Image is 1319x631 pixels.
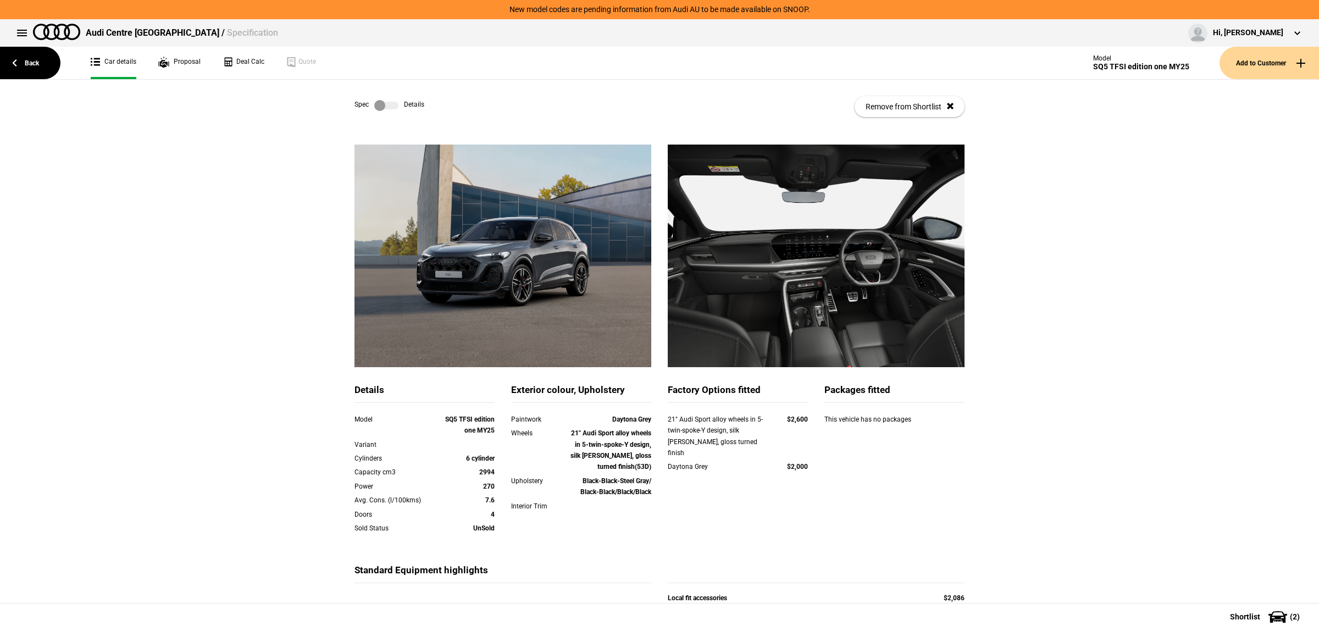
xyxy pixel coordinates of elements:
[485,496,495,504] strong: 7.6
[1290,613,1300,621] span: ( 2 )
[511,384,651,403] div: Exterior colour, Upholstery
[824,384,965,403] div: Packages fitted
[354,439,439,450] div: Variant
[1230,613,1260,621] span: Shortlist
[824,414,965,436] div: This vehicle has no packages
[91,47,136,79] a: Car details
[354,384,495,403] div: Details
[1093,62,1189,71] div: SQ5 TFSI edition one MY25
[158,47,201,79] a: Proposal
[466,455,495,462] strong: 6 cylinder
[612,416,651,423] strong: Daytona Grey
[1220,47,1319,79] button: Add to Customer
[668,594,727,602] strong: Local fit accessories
[86,27,278,39] div: Audi Centre [GEOGRAPHIC_DATA] /
[354,509,439,520] div: Doors
[491,511,495,518] strong: 4
[223,47,264,79] a: Deal Calc
[511,475,567,486] div: Upholstery
[354,523,439,534] div: Sold Status
[668,461,766,472] div: Daytona Grey
[227,27,278,38] span: Specification
[1093,54,1189,62] div: Model
[580,477,651,496] strong: Black-Black-Steel Gray/ Black-Black/Black/Black
[354,467,439,478] div: Capacity cm3
[1213,27,1283,38] div: Hi, [PERSON_NAME]
[511,414,567,425] div: Paintwork
[445,416,495,434] strong: SQ5 TFSI edition one MY25
[354,414,439,425] div: Model
[479,468,495,476] strong: 2994
[1213,603,1319,630] button: Shortlist(2)
[570,429,651,471] strong: 21" Audi Sport alloy wheels in 5-twin-spoke-Y design, silk [PERSON_NAME], gloss turned finish(53D)
[944,594,965,602] strong: $2,086
[33,24,80,40] img: audi.png
[354,100,424,111] div: Spec Details
[354,495,439,506] div: Avg. Cons. (l/100kms)
[787,416,808,423] strong: $2,600
[473,524,495,532] strong: UnSold
[668,384,808,403] div: Factory Options fitted
[668,414,766,459] div: 21" Audi Sport alloy wheels in 5-twin-spoke-Y design, silk [PERSON_NAME], gloss turned finish
[354,481,439,492] div: Power
[354,564,651,583] div: Standard Equipment highlights
[354,453,439,464] div: Cylinders
[787,463,808,471] strong: $2,000
[855,96,965,117] button: Remove from Shortlist
[483,483,495,490] strong: 270
[511,501,567,512] div: Interior Trim
[511,428,567,439] div: Wheels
